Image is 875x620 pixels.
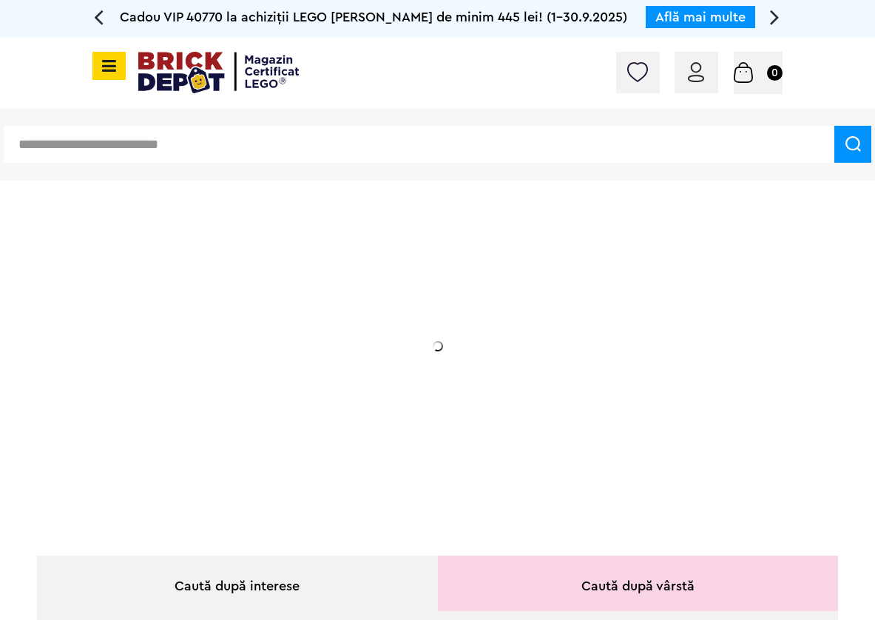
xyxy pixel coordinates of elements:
[438,556,839,611] div: Caută după vârstă
[142,425,438,443] div: Explorează
[655,10,746,24] a: Află mai multe
[37,556,438,611] div: Caută după interese
[120,10,627,24] span: Cadou VIP 40770 la achiziții LEGO [PERSON_NAME] de minim 445 lei! (1-30.9.2025)
[142,329,438,391] h2: La două seturi LEGO de adulți achiziționate din selecție! În perioada 12 - [DATE]!
[767,65,783,81] small: 0
[142,261,438,314] h1: 20% Reducere!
